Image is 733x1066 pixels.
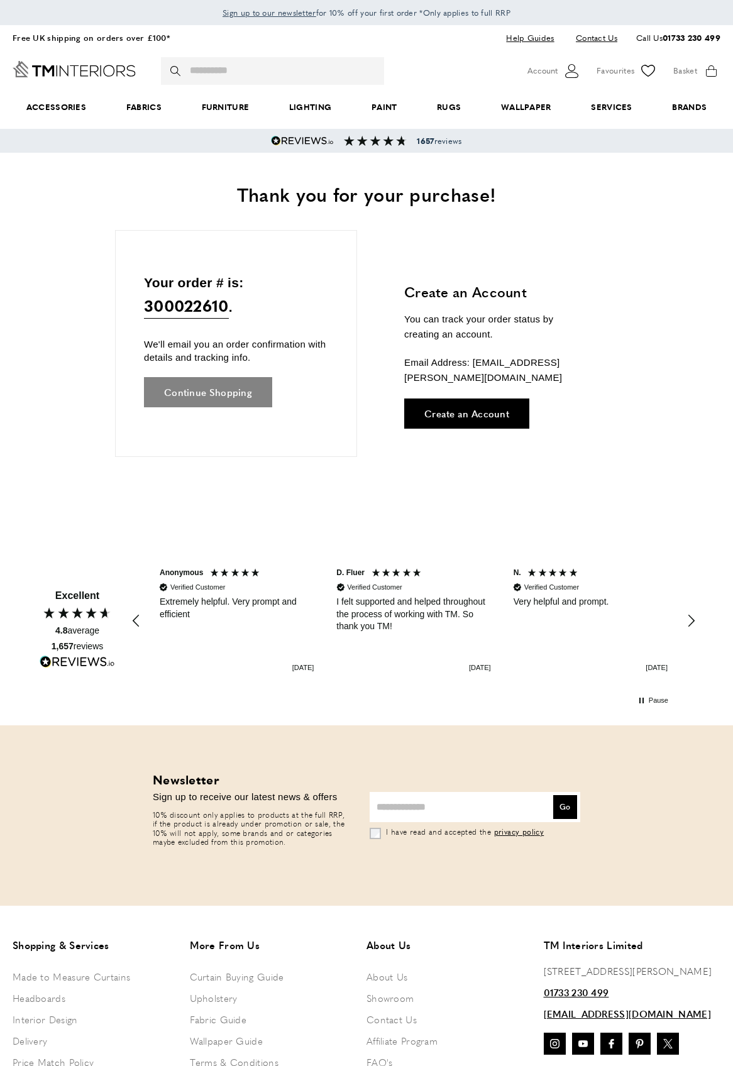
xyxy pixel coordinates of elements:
form: Subscribe to Newsletter [370,792,580,840]
a: Favourites [597,62,658,80]
a: Continue Shopping [144,377,272,407]
div: Verified Customer [347,583,402,592]
a: Help Guides [497,30,563,47]
a: Paint [351,88,417,126]
div: Pause carousel [638,695,668,706]
div: Review by N., 5 out of 5 stars [502,561,679,681]
a: privacy policy [494,827,544,837]
span: Favourites [597,64,634,77]
a: About Us [366,966,531,987]
p: You can track your order status by creating an account. [404,312,590,342]
div: Verified Customer [524,583,579,592]
div: Pause [649,696,668,705]
address: [STREET_ADDRESS][PERSON_NAME] [544,937,721,979]
div: Very helpful and prompt. [514,596,668,608]
span: Create an Account [424,409,509,418]
div: REVIEWS.io Carousel Scroll Left [121,606,152,636]
p: Your order # is: . [144,272,328,319]
a: Services [571,88,653,126]
a: Wallpaper Guide [190,1030,355,1052]
a: Upholstery [190,987,355,1009]
strong: 1657 [417,135,434,146]
div: Customer reviews carousel with auto-scroll controls [121,548,706,694]
span: for 10% off your first order *Only applies to full RRP [223,7,510,18]
img: Reviews.io 5 stars [271,136,334,146]
div: N. [514,568,521,578]
span: Sign up to our newsletter [223,7,316,18]
div: Excellent [55,589,99,603]
a: Go to Home page [13,61,136,77]
a: Furniture [182,88,269,126]
div: [DATE] [292,663,314,673]
span: Accessories [6,88,106,126]
div: Customer reviews [148,548,679,694]
a: Read more reviews on REVIEWS.io [40,656,115,672]
img: Reviews section [344,136,407,146]
a: Wallpaper [481,88,571,126]
span: I have read and accepted the [386,827,491,837]
div: [DATE] [646,663,668,673]
span: 300022610 [144,293,229,319]
h3: Create an Account [404,282,590,302]
a: Brands [653,88,727,126]
div: I felt supported and helped throughout the process of working with TM. So thank you TM! [336,596,490,633]
span: Continue Shopping [164,387,252,397]
a: Lighting [269,88,351,126]
button: Customer Account [527,62,581,80]
span: Thank you for your purchase! [237,180,496,207]
div: 5 Stars [209,568,264,581]
div: Extremely helpful. Very prompt and efficient [160,596,314,620]
p: Sign up to receive our latest news & offers [153,789,351,805]
div: 5 Stars [371,568,426,581]
a: Fabrics [106,88,182,126]
p: Email Address: [EMAIL_ADDRESS][PERSON_NAME][DOMAIN_NAME] [404,355,590,385]
span: 4.8 [55,625,67,635]
a: 01733 230 499 [663,31,720,43]
a: Sign up to our newsletter [223,6,316,19]
span: 1,657 [52,641,74,651]
a: Delivery [13,1030,177,1052]
span: reviews [417,136,461,146]
a: Curtain Buying Guide [190,966,355,987]
div: Anonymous [160,568,203,578]
div: reviews [52,640,104,653]
a: 01733 230 499 [544,985,609,1000]
div: 5 Stars [527,568,581,581]
a: Rugs [417,88,481,126]
a: Affiliate Program [366,1030,531,1052]
a: Made to Measure Curtains [13,966,177,987]
span: Account [527,64,558,77]
a: Contact Us [566,30,617,47]
button: Search [170,57,183,85]
a: Contact Us [366,1009,531,1030]
span: TM Interiors Limited [544,937,721,953]
p: We'll email you an order confirmation with details and tracking info. [144,338,328,364]
a: Free UK shipping on orders over £100* [13,31,170,43]
div: Verified Customer [170,583,225,592]
div: 4.80 Stars [42,606,113,620]
div: average [55,625,99,637]
div: Review by D. Fluer, 5 out of 5 stars [325,561,502,681]
p: Call Us [636,31,720,45]
a: Create an Account [404,398,529,429]
div: D. Fluer [336,568,365,578]
div: [DATE] [469,663,491,673]
p: 10% discount only applies to products at the full RRP, if the product is already under promotion ... [153,811,351,847]
a: Showroom [366,987,531,1009]
a: [EMAIL_ADDRESS][DOMAIN_NAME] [544,1006,711,1021]
a: Fabric Guide [190,1009,355,1030]
a: Interior Design [13,1009,177,1030]
div: REVIEWS.io Carousel Scroll Right [676,606,706,636]
div: Review by Anonymous, 5 out of 5 stars [148,561,325,681]
strong: Newsletter [153,770,219,788]
a: Headboards [13,987,177,1009]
